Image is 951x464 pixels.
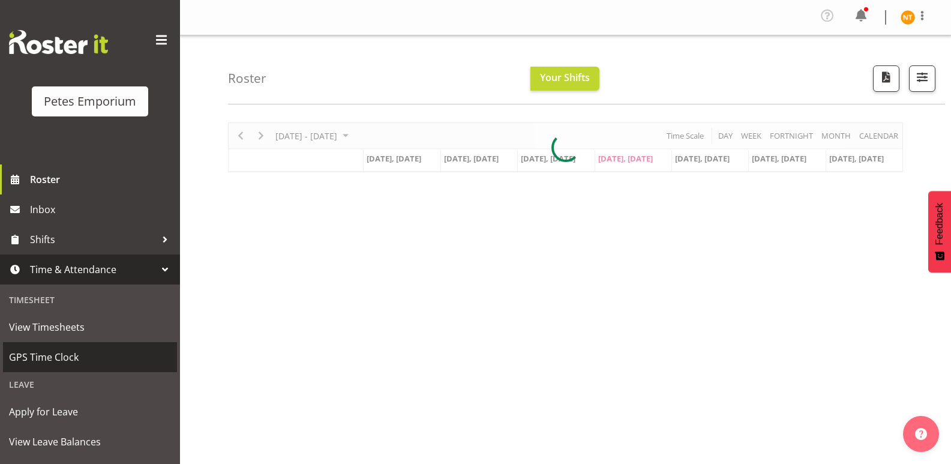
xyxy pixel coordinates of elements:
[3,312,177,342] a: View Timesheets
[901,10,915,25] img: nicole-thomson8388.jpg
[30,200,174,218] span: Inbox
[44,92,136,110] div: Petes Emporium
[873,65,899,92] button: Download a PDF of the roster according to the set date range.
[3,427,177,457] a: View Leave Balances
[915,428,927,440] img: help-xxl-2.png
[30,170,174,188] span: Roster
[934,203,945,245] span: Feedback
[9,403,171,421] span: Apply for Leave
[909,65,935,92] button: Filter Shifts
[540,71,590,84] span: Your Shifts
[9,30,108,54] img: Rosterit website logo
[9,318,171,336] span: View Timesheets
[928,191,951,273] button: Feedback - Show survey
[228,71,266,85] h4: Roster
[3,342,177,372] a: GPS Time Clock
[9,348,171,366] span: GPS Time Clock
[3,288,177,312] div: Timesheet
[530,67,599,91] button: Your Shifts
[9,433,171,451] span: View Leave Balances
[30,230,156,249] span: Shifts
[3,372,177,397] div: Leave
[30,261,156,279] span: Time & Attendance
[3,397,177,427] a: Apply for Leave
